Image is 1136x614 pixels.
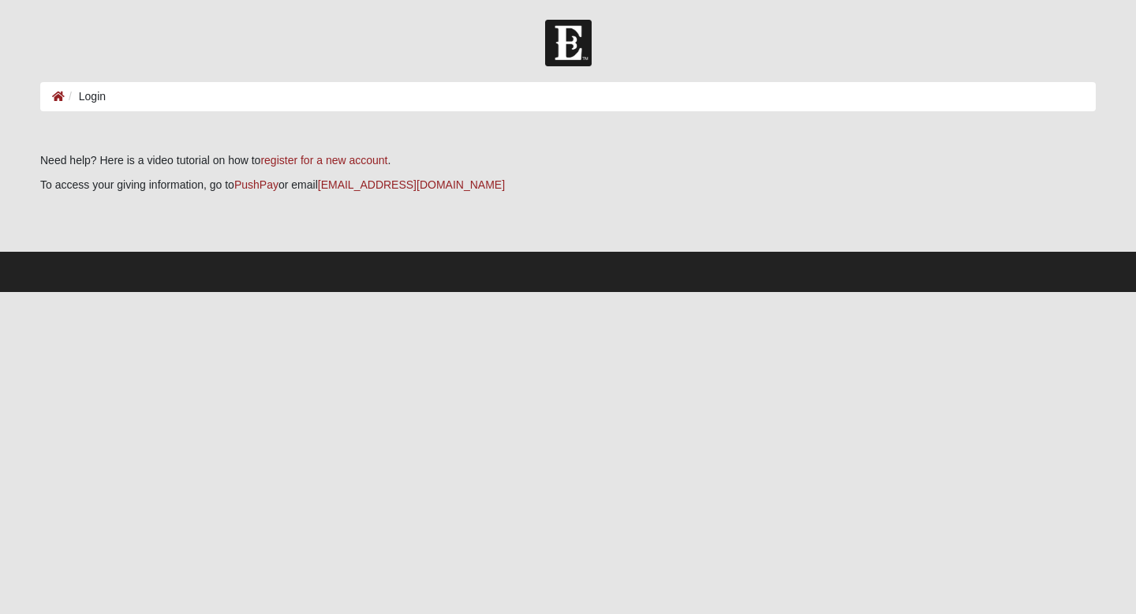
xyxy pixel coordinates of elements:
[260,154,387,167] a: register for a new account
[65,88,106,105] li: Login
[318,178,505,191] a: [EMAIL_ADDRESS][DOMAIN_NAME]
[545,20,592,66] img: Church of Eleven22 Logo
[40,152,1096,169] p: Need help? Here is a video tutorial on how to .
[234,178,278,191] a: PushPay
[40,177,1096,193] p: To access your giving information, go to or email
